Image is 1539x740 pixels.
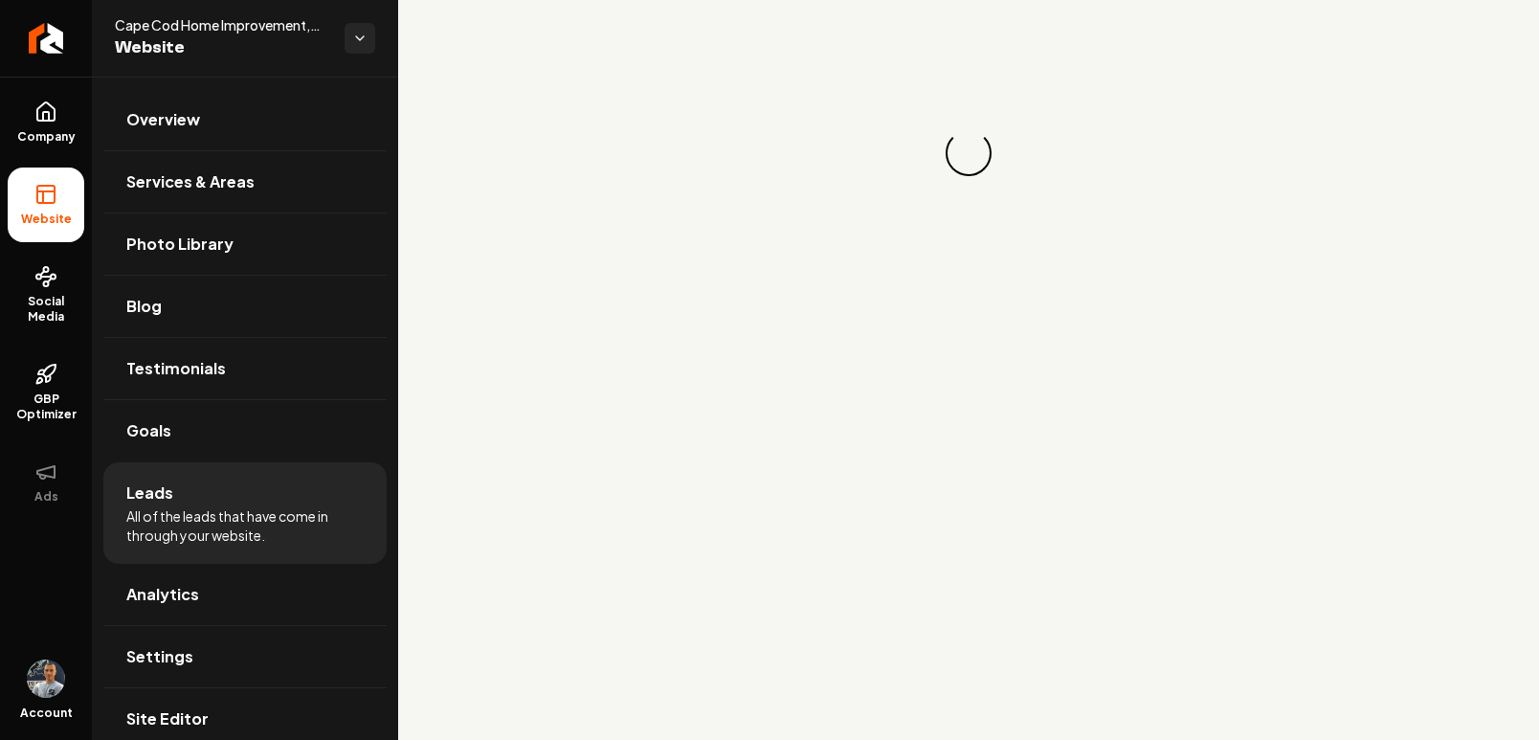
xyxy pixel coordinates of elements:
[103,151,387,213] a: Services & Areas
[126,233,234,256] span: Photo Library
[126,419,171,442] span: Goals
[103,276,387,337] a: Blog
[103,89,387,150] a: Overview
[10,129,83,145] span: Company
[8,250,84,340] a: Social Media
[126,707,209,730] span: Site Editor
[126,583,199,606] span: Analytics
[8,294,84,325] span: Social Media
[126,357,226,380] span: Testimonials
[946,130,992,176] div: Loading
[103,400,387,461] a: Goals
[27,660,65,698] img: Tony Sivitski
[8,445,84,520] button: Ads
[126,295,162,318] span: Blog
[126,506,364,545] span: All of the leads that have come in through your website.
[115,34,329,61] span: Website
[8,85,84,160] a: Company
[103,338,387,399] a: Testimonials
[126,108,200,131] span: Overview
[27,489,66,505] span: Ads
[126,645,193,668] span: Settings
[8,392,84,422] span: GBP Optimizer
[13,212,79,227] span: Website
[29,23,64,54] img: Rebolt Logo
[126,482,173,505] span: Leads
[103,564,387,625] a: Analytics
[115,15,329,34] span: Cape Cod Home Improvement, Inc
[27,660,65,698] button: Open user button
[20,706,73,721] span: Account
[126,170,255,193] span: Services & Areas
[103,213,387,275] a: Photo Library
[8,348,84,437] a: GBP Optimizer
[103,626,387,687] a: Settings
